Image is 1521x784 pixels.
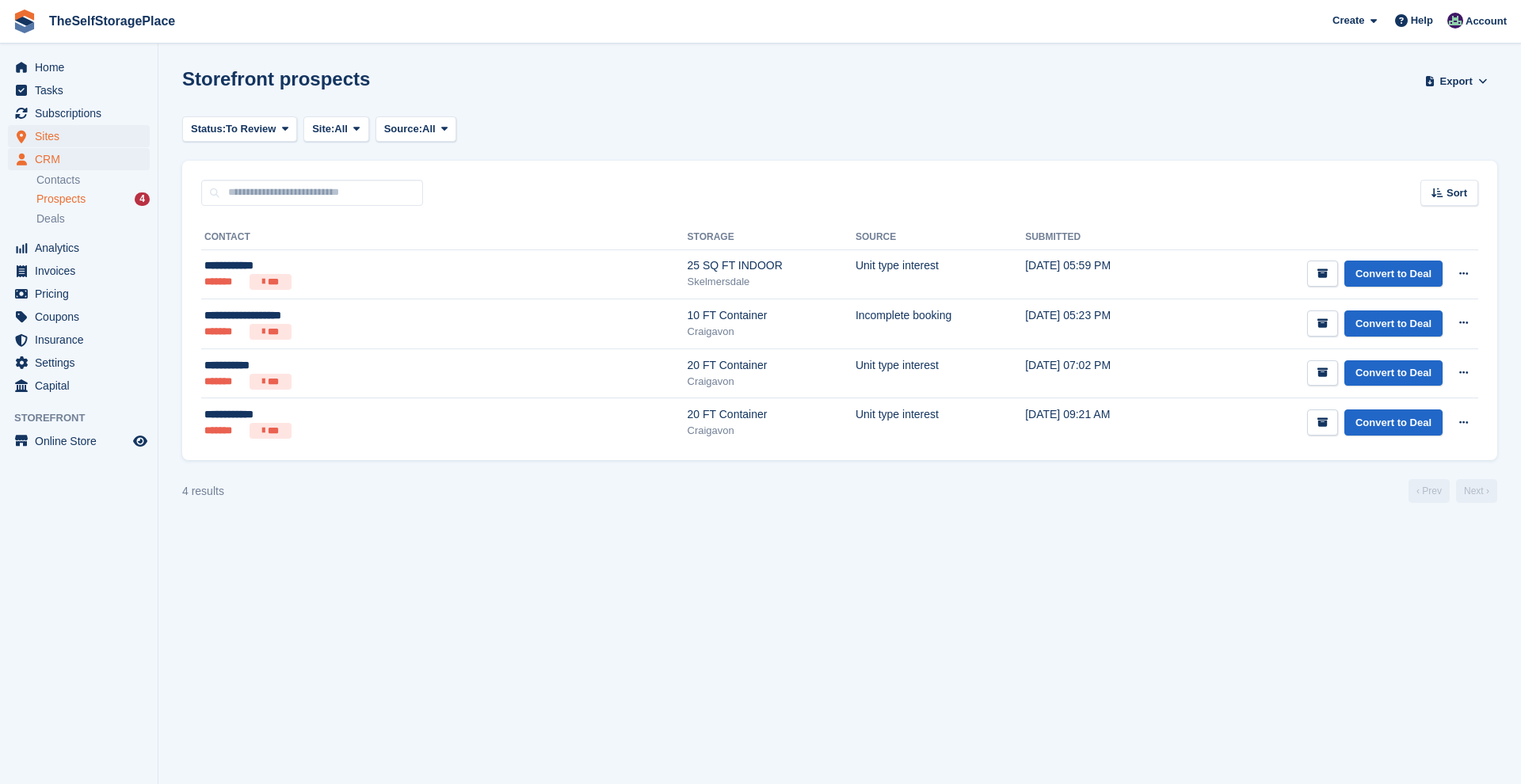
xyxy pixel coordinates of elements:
a: Prospects 4 [36,191,150,207]
a: menu [8,148,150,170]
span: Status: [191,121,226,137]
span: Analytics [35,237,130,259]
a: Deals [36,211,150,227]
span: Storefront [14,410,158,426]
span: Home [35,56,130,78]
button: Source: All [375,116,457,143]
span: Deals [36,211,65,226]
span: Source: [384,121,422,137]
a: menu [8,306,150,328]
a: Preview store [131,432,150,451]
span: All [334,121,348,137]
td: [DATE] 05:23 PM [1025,299,1176,349]
div: 4 [135,192,150,206]
span: Capital [35,375,130,397]
img: stora-icon-8386f47178a22dfd0bd8f6a31ec36ba5ce8667c1dd55bd0f319d3a0aa187defe.svg [13,10,36,33]
a: menu [8,237,150,259]
div: 4 results [182,483,224,500]
th: Source [856,225,1025,250]
nav: Page [1405,479,1500,503]
span: Pricing [35,283,130,305]
td: Unit type interest [856,398,1025,447]
a: Convert to Deal [1344,409,1443,436]
td: Unit type interest [856,348,1025,398]
span: Subscriptions [35,102,130,124]
td: [DATE] 05:59 PM [1025,249,1176,299]
span: Sort [1447,185,1467,201]
a: menu [8,375,150,397]
a: TheSelfStoragePlace [43,8,181,34]
span: Insurance [35,329,130,351]
div: Craigavon [688,324,856,340]
a: menu [8,260,150,282]
h1: Storefront prospects [182,68,370,89]
div: 10 FT Container [688,307,856,324]
a: menu [8,283,150,305]
span: Invoices [35,260,130,282]
a: menu [8,125,150,147]
div: Craigavon [688,374,856,390]
span: Tasks [35,79,130,101]
a: menu [8,329,150,351]
button: Status: To Review [182,116,297,143]
th: Submitted [1025,225,1176,250]
span: Online Store [35,430,130,452]
button: Export [1421,68,1491,94]
span: Sites [35,125,130,147]
span: All [422,121,436,137]
a: Convert to Deal [1344,310,1443,337]
td: [DATE] 07:02 PM [1025,348,1176,398]
img: Sam [1447,13,1463,29]
div: 25 SQ FT INDOOR [688,257,856,274]
div: 20 FT Container [688,406,856,423]
a: menu [8,79,150,101]
span: CRM [35,148,130,170]
button: Site: All [303,116,369,143]
div: Craigavon [688,423,856,439]
span: Help [1411,13,1433,29]
td: Incomplete booking [856,299,1025,349]
a: menu [8,56,150,78]
div: 20 FT Container [688,357,856,374]
span: Site: [312,121,334,137]
span: Settings [35,352,130,374]
span: Account [1466,13,1507,29]
a: Next [1456,479,1497,503]
a: menu [8,430,150,452]
a: menu [8,102,150,124]
span: To Review [226,121,276,137]
a: Convert to Deal [1344,261,1443,287]
span: Coupons [35,306,130,328]
span: Create [1332,13,1364,29]
a: Contacts [36,173,150,188]
th: Contact [201,225,688,250]
a: Convert to Deal [1344,360,1443,386]
td: Unit type interest [856,249,1025,299]
a: menu [8,352,150,374]
span: Prospects [36,192,86,207]
td: [DATE] 09:21 AM [1025,398,1176,447]
div: Skelmersdale [688,274,856,290]
a: Previous [1409,479,1450,503]
span: Export [1440,74,1473,89]
th: Storage [688,225,856,250]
